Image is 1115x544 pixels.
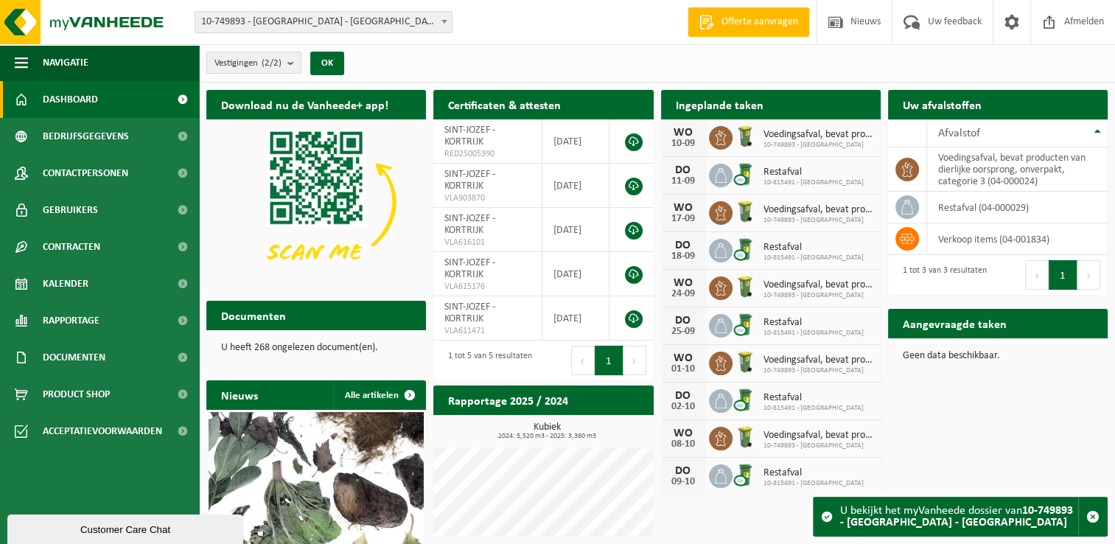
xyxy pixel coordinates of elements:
[542,296,609,341] td: [DATE]
[206,119,426,285] img: Download de VHEPlus App
[1049,260,1077,290] button: 1
[595,346,623,375] button: 1
[733,274,758,299] img: WB-0140-HPE-GN-50
[763,329,864,338] span: 10-815491 - [GEOGRAPHIC_DATA]
[444,169,495,192] span: SINT-JOZEF - KORTRIJK
[333,380,424,410] a: Alle artikelen
[195,12,452,32] span: 10-749893 - SINT-JOZEF - KORTRIJK
[733,199,758,224] img: WB-0140-HPE-GN-50
[444,237,531,248] span: VLA616101
[43,339,105,376] span: Documenten
[43,265,88,302] span: Kalender
[571,346,595,375] button: Previous
[927,192,1108,223] td: restafval (04-000029)
[763,479,864,488] span: 10-815491 - [GEOGRAPHIC_DATA]
[668,327,698,337] div: 25-09
[763,254,864,262] span: 10-815491 - [GEOGRAPHIC_DATA]
[444,125,495,147] span: SINT-JOZEF - KORTRIJK
[433,90,576,119] h2: Certificaten & attesten
[444,148,531,160] span: RED25005390
[668,352,698,364] div: WO
[1025,260,1049,290] button: Previous
[763,141,873,150] span: 10-749893 - [GEOGRAPHIC_DATA]
[733,237,758,262] img: WB-0240-CU
[668,277,698,289] div: WO
[668,176,698,186] div: 11-09
[43,155,128,192] span: Contactpersonen
[763,467,864,479] span: Restafval
[763,204,873,216] span: Voedingsafval, bevat producten van dierlijke oorsprong, onverpakt, categorie 3
[262,58,282,68] count: (2/2)
[733,349,758,374] img: WB-0140-HPE-GN-50
[938,128,980,139] span: Afvalstof
[206,301,301,329] h2: Documenten
[214,52,282,74] span: Vestigingen
[1077,260,1100,290] button: Next
[444,257,495,280] span: SINT-JOZEF - KORTRIJK
[206,52,301,74] button: Vestigingen(2/2)
[668,477,698,487] div: 09-10
[895,259,987,291] div: 1 tot 3 van 3 resultaten
[668,390,698,402] div: DO
[441,422,653,440] h3: Kubiek
[763,167,864,178] span: Restafval
[195,11,452,33] span: 10-749893 - SINT-JOZEF - KORTRIJK
[444,325,531,337] span: VLA611471
[733,387,758,412] img: WB-0240-CU
[43,302,99,339] span: Rapportage
[444,281,531,293] span: VLA615176
[668,139,698,149] div: 10-09
[668,164,698,176] div: DO
[763,442,873,450] span: 10-749893 - [GEOGRAPHIC_DATA]
[668,127,698,139] div: WO
[927,223,1108,255] td: verkoop items (04-001834)
[43,118,129,155] span: Bedrijfsgegevens
[668,439,698,450] div: 08-10
[668,240,698,251] div: DO
[733,462,758,487] img: WB-0240-CU
[43,192,98,229] span: Gebruikers
[763,216,873,225] span: 10-749893 - [GEOGRAPHIC_DATA]
[444,213,495,236] span: SINT-JOZEF - KORTRIJK
[221,343,411,353] p: U heeft 268 ongelezen document(en).
[43,229,100,265] span: Contracten
[903,351,1093,361] p: Geen data beschikbaar.
[888,90,996,119] h2: Uw afvalstoffen
[763,392,864,404] span: Restafval
[444,192,531,204] span: VLA903870
[733,161,758,186] img: WB-0240-CU
[43,413,162,450] span: Acceptatievoorwaarden
[763,178,864,187] span: 10-815491 - [GEOGRAPHIC_DATA]
[733,425,758,450] img: WB-0140-HPE-GN-50
[733,124,758,149] img: WB-0140-HPE-GN-50
[888,309,1021,338] h2: Aangevraagde taken
[441,344,532,377] div: 1 tot 5 van 5 resultaten
[661,90,778,119] h2: Ingeplande taken
[763,366,873,375] span: 10-749893 - [GEOGRAPHIC_DATA]
[43,81,98,118] span: Dashboard
[840,505,1073,529] strong: 10-749893 - [GEOGRAPHIC_DATA] - [GEOGRAPHIC_DATA]
[763,242,864,254] span: Restafval
[542,164,609,208] td: [DATE]
[927,147,1108,192] td: voedingsafval, bevat producten van dierlijke oorsprong, onverpakt, categorie 3 (04-000024)
[433,386,583,414] h2: Rapportage 2025 / 2024
[733,312,758,337] img: WB-0240-CU
[763,355,873,366] span: Voedingsafval, bevat producten van dierlijke oorsprong, onverpakt, categorie 3
[763,430,873,442] span: Voedingsafval, bevat producten van dierlijke oorsprong, onverpakt, categorie 3
[668,289,698,299] div: 24-09
[43,44,88,81] span: Navigatie
[668,364,698,374] div: 01-10
[763,317,864,329] span: Restafval
[7,512,246,544] iframe: chat widget
[763,129,873,141] span: Voedingsafval, bevat producten van dierlijke oorsprong, onverpakt, categorie 3
[668,202,698,214] div: WO
[206,90,403,119] h2: Download nu de Vanheede+ app!
[206,380,273,409] h2: Nieuws
[623,346,646,375] button: Next
[840,498,1078,536] div: U bekijkt het myVanheede dossier van
[444,301,495,324] span: SINT-JOZEF - KORTRIJK
[668,402,698,412] div: 02-10
[441,433,653,440] span: 2024: 5,520 m3 - 2025: 3,360 m3
[43,376,110,413] span: Product Shop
